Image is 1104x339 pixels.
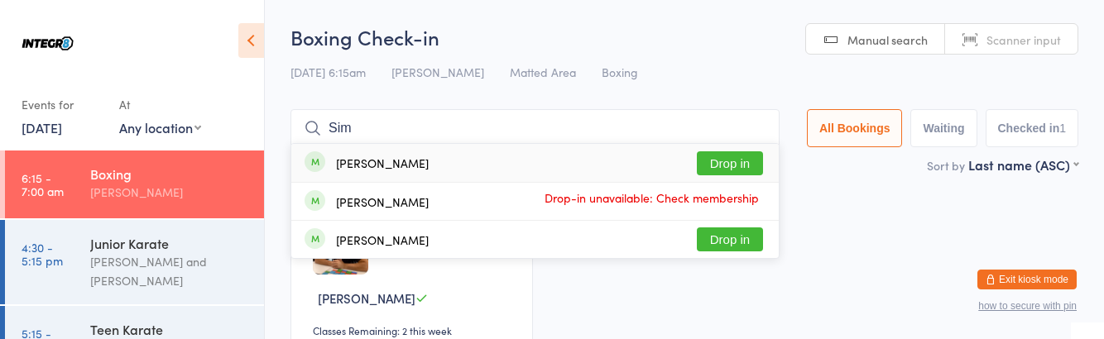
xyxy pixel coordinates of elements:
[90,183,250,202] div: [PERSON_NAME]
[90,252,250,290] div: [PERSON_NAME] and [PERSON_NAME]
[977,270,1077,289] button: Exit kiosk mode
[697,227,763,251] button: Drop in
[927,157,965,174] label: Sort by
[22,241,63,267] time: 4:30 - 5:15 pm
[90,234,250,252] div: Junior Karate
[336,195,429,208] div: [PERSON_NAME]
[1059,122,1066,135] div: 1
[510,64,576,80] span: Matted Area
[17,12,79,74] img: Integr8 Bentleigh
[119,91,201,118] div: At
[336,156,429,169] div: [PERSON_NAME]
[290,109,780,147] input: Search
[290,23,1078,50] h2: Boxing Check-in
[313,323,516,337] div: Classes Remaining: 2 this week
[697,151,763,175] button: Drop in
[336,233,429,246] div: [PERSON_NAME]
[986,109,1079,147] button: Checked in1
[978,300,1077,312] button: how to secure with pin
[318,289,415,307] span: [PERSON_NAME]
[290,64,366,80] span: [DATE] 6:15am
[910,109,977,147] button: Waiting
[22,91,103,118] div: Events for
[119,118,201,136] div: Any location
[22,118,62,136] a: [DATE]
[986,31,1061,48] span: Scanner input
[968,155,1078,174] div: Last name (ASC)
[5,150,264,218] a: 6:15 -7:00 amBoxing[PERSON_NAME]
[90,165,250,183] div: Boxing
[90,320,250,338] div: Teen Karate
[602,64,638,80] span: Boxing
[22,171,64,198] time: 6:15 - 7:00 am
[540,185,763,210] span: Drop-in unavailable: Check membership
[807,109,903,147] button: All Bookings
[391,64,484,80] span: [PERSON_NAME]
[5,220,264,304] a: 4:30 -5:15 pmJunior Karate[PERSON_NAME] and [PERSON_NAME]
[847,31,928,48] span: Manual search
